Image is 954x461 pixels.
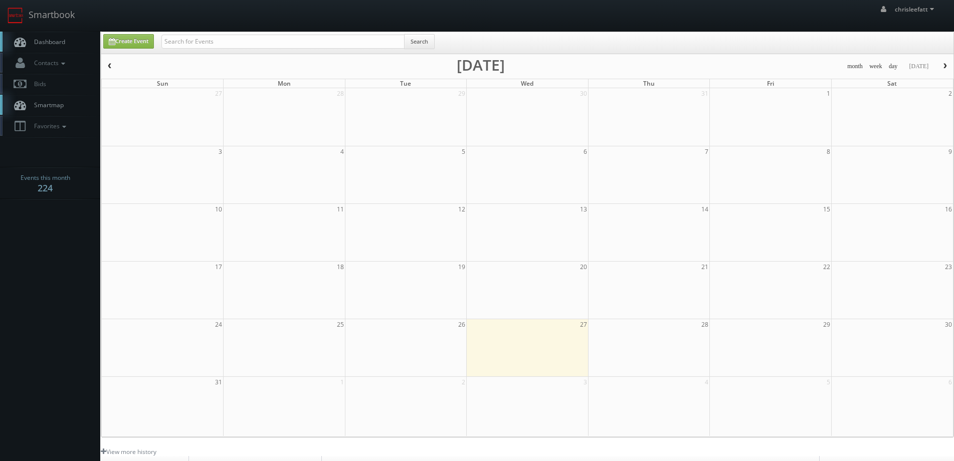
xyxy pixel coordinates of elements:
span: Fri [767,79,774,88]
span: 9 [947,146,953,157]
span: 4 [339,146,345,157]
span: 27 [214,88,223,99]
span: 17 [214,262,223,272]
span: Contacts [29,59,68,67]
span: chrisleefatt [895,5,937,14]
span: Wed [521,79,533,88]
span: 29 [457,88,466,99]
span: 31 [700,88,709,99]
span: 29 [822,319,831,330]
button: Search [404,34,435,49]
span: 11 [336,204,345,214]
span: 8 [826,146,831,157]
span: 12 [457,204,466,214]
strong: 224 [38,182,53,194]
span: Events this month [21,173,70,183]
span: 7 [704,146,709,157]
span: 1 [339,377,345,387]
span: 2 [947,88,953,99]
span: 26 [457,319,466,330]
span: 15 [822,204,831,214]
input: Search for Events [161,35,405,49]
button: week [866,60,886,73]
span: 10 [214,204,223,214]
span: Sun [157,79,168,88]
span: Bids [29,80,46,88]
span: 2 [461,377,466,387]
span: 16 [944,204,953,214]
span: 25 [336,319,345,330]
span: Smartmap [29,101,64,109]
span: 5 [826,377,831,387]
span: 18 [336,262,345,272]
span: 20 [579,262,588,272]
a: View more history [101,447,156,456]
span: 27 [579,319,588,330]
h2: [DATE] [457,60,505,70]
span: Tue [400,79,411,88]
span: 19 [457,262,466,272]
span: Sat [887,79,897,88]
span: 24 [214,319,223,330]
span: 6 [583,146,588,157]
span: 30 [944,319,953,330]
span: 28 [336,88,345,99]
span: 14 [700,204,709,214]
a: Create Event [103,34,154,49]
span: Favorites [29,122,69,130]
img: smartbook-logo.png [8,8,24,24]
span: 6 [947,377,953,387]
span: 13 [579,204,588,214]
span: 23 [944,262,953,272]
span: 28 [700,319,709,330]
button: [DATE] [905,60,932,73]
span: Dashboard [29,38,65,46]
button: day [885,60,901,73]
span: 30 [579,88,588,99]
span: 4 [704,377,709,387]
span: 21 [700,262,709,272]
span: Mon [278,79,291,88]
span: 3 [583,377,588,387]
span: 31 [214,377,223,387]
button: month [844,60,866,73]
span: Thu [643,79,655,88]
span: 5 [461,146,466,157]
span: 22 [822,262,831,272]
span: 1 [826,88,831,99]
span: 3 [218,146,223,157]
